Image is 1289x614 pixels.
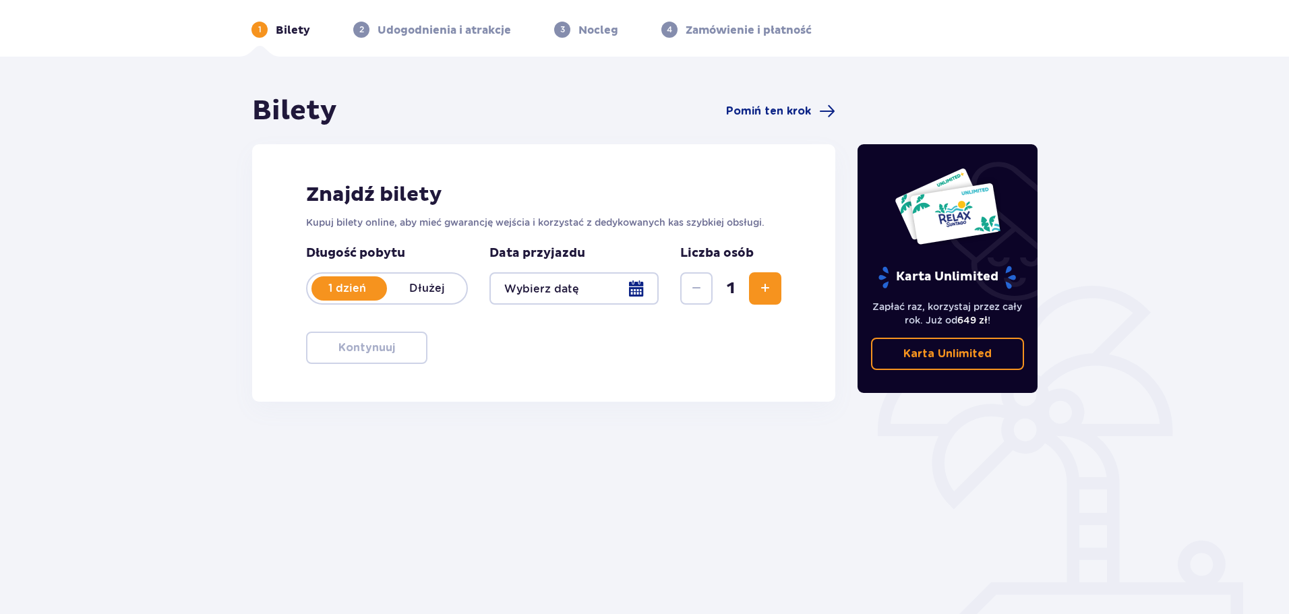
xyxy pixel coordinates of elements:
p: Bilety [276,23,310,38]
p: Liczba osób [680,245,754,262]
p: 1 dzień [307,281,387,296]
button: Kontynuuj [306,332,427,364]
span: 649 zł [957,315,988,326]
p: Data przyjazdu [489,245,585,262]
button: Zmniejsz [680,272,713,305]
p: 3 [560,24,565,36]
span: 1 [715,278,746,299]
div: 4Zamówienie i płatność [661,22,812,38]
p: Dłużej [387,281,467,296]
button: Zwiększ [749,272,781,305]
a: Pomiń ten krok [726,103,835,119]
p: 2 [359,24,364,36]
div: 1Bilety [251,22,310,38]
p: Kupuj bilety online, aby mieć gwarancję wejścia i korzystać z dedykowanych kas szybkiej obsługi. [306,216,781,229]
p: Kontynuuj [338,340,395,355]
p: 1 [258,24,262,36]
span: Pomiń ten krok [726,104,811,119]
div: 3Nocleg [554,22,618,38]
p: 4 [667,24,672,36]
h1: Bilety [252,94,337,128]
p: Karta Unlimited [903,346,992,361]
p: Udogodnienia i atrakcje [378,23,511,38]
p: Długość pobytu [306,245,468,262]
p: Nocleg [578,23,618,38]
img: Dwie karty całoroczne do Suntago z napisem 'UNLIMITED RELAX', na białym tle z tropikalnymi liśćmi... [894,167,1001,245]
div: 2Udogodnienia i atrakcje [353,22,511,38]
p: Zamówienie i płatność [686,23,812,38]
p: Zapłać raz, korzystaj przez cały rok. Już od ! [871,300,1025,327]
a: Karta Unlimited [871,338,1025,370]
h2: Znajdź bilety [306,182,781,208]
p: Karta Unlimited [877,266,1017,289]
